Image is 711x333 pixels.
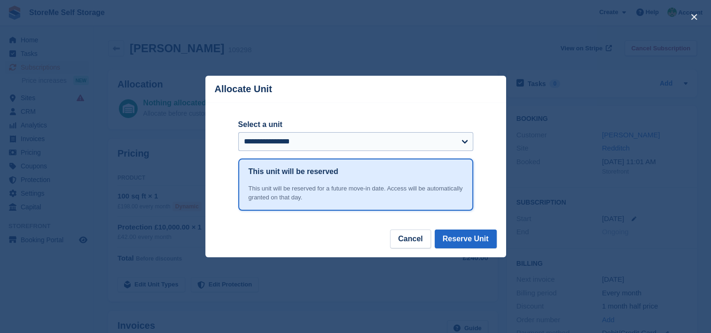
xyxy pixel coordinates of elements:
[435,230,497,248] button: Reserve Unit
[249,184,463,202] div: This unit will be reserved for a future move-in date. Access will be automatically granted on tha...
[238,119,473,130] label: Select a unit
[215,84,272,95] p: Allocate Unit
[390,230,430,248] button: Cancel
[687,9,702,24] button: close
[249,166,338,177] h1: This unit will be reserved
